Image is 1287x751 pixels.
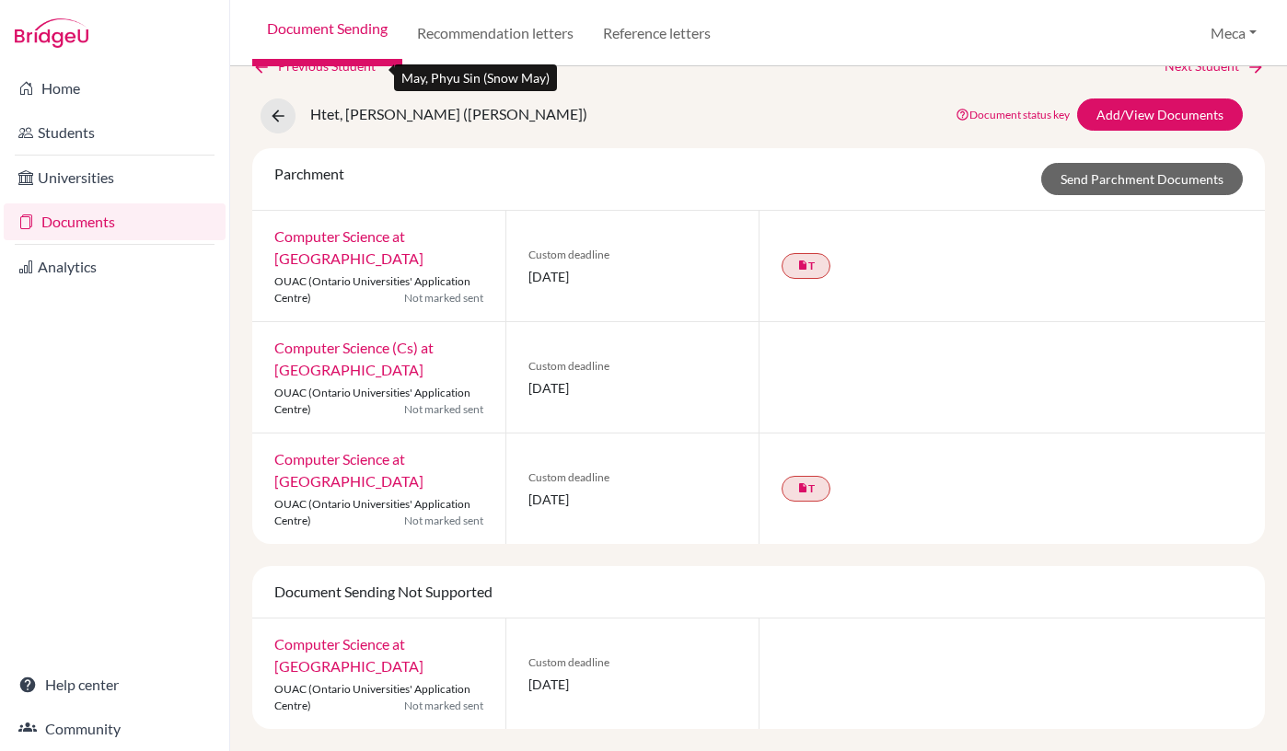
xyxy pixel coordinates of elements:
[274,227,423,267] a: Computer Science at [GEOGRAPHIC_DATA]
[274,386,470,416] span: OUAC (Ontario Universities' Application Centre)
[4,248,226,285] a: Analytics
[4,114,226,151] a: Students
[404,513,483,529] span: Not marked sent
[797,482,808,493] i: insert_drive_file
[1202,16,1265,51] button: Meca
[404,290,483,306] span: Not marked sent
[274,682,470,712] span: OUAC (Ontario Universities' Application Centre)
[528,378,736,398] span: [DATE]
[274,339,434,378] a: Computer Science (Cs) at [GEOGRAPHIC_DATA]
[4,666,226,703] a: Help center
[956,108,1070,121] a: Document status key
[404,698,483,714] span: Not marked sent
[528,247,736,263] span: Custom deadline
[4,203,226,240] a: Documents
[528,267,736,286] span: [DATE]
[274,497,470,527] span: OUAC (Ontario Universities' Application Centre)
[528,675,736,694] span: [DATE]
[274,635,423,675] a: Computer Science at [GEOGRAPHIC_DATA]
[1165,56,1265,76] a: Next Student
[4,159,226,196] a: Universities
[797,260,808,271] i: insert_drive_file
[404,401,483,418] span: Not marked sent
[782,476,830,502] a: insert_drive_fileT
[782,253,830,279] a: insert_drive_fileT
[274,583,493,600] span: Document Sending Not Supported
[274,274,470,305] span: OUAC (Ontario Universities' Application Centre)
[274,450,423,490] a: Computer Science at [GEOGRAPHIC_DATA]
[1077,98,1243,131] a: Add/View Documents
[252,56,390,76] a: Previous Student
[528,490,736,509] span: [DATE]
[15,18,88,48] img: Bridge-U
[528,469,736,486] span: Custom deadline
[528,358,736,375] span: Custom deadline
[528,654,736,671] span: Custom deadline
[274,165,344,182] span: Parchment
[1041,163,1243,195] a: Send Parchment Documents
[394,64,557,91] div: May, Phyu Sin (Snow May)
[4,711,226,747] a: Community
[310,105,587,122] span: Htet, [PERSON_NAME] ([PERSON_NAME])
[4,70,226,107] a: Home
